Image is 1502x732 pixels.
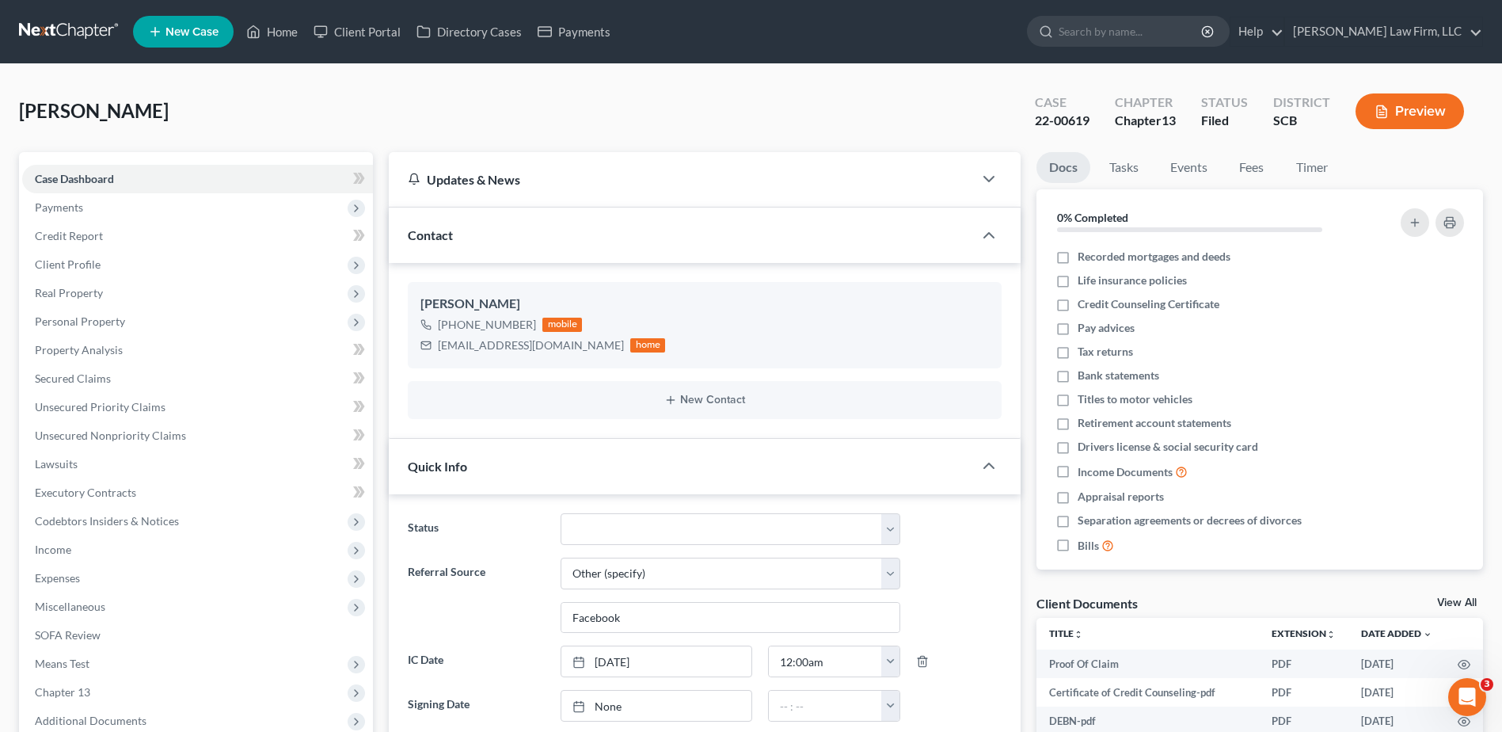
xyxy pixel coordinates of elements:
span: Payments [35,200,83,214]
a: Payments [530,17,618,46]
span: Unsecured Nonpriority Claims [35,429,186,442]
span: SOFA Review [35,628,101,642]
a: Secured Claims [22,364,373,393]
a: [DATE] [561,646,751,677]
a: Credit Report [22,222,373,250]
span: Lawsuits [35,457,78,471]
span: Recorded mortgages and deeds [1078,249,1230,265]
span: Personal Property [35,315,125,328]
a: Unsecured Nonpriority Claims [22,421,373,450]
td: Proof Of Claim [1036,650,1259,678]
label: IC Date [400,646,552,677]
label: Signing Date [400,690,552,722]
span: Retirement account statements [1078,415,1231,431]
a: Docs [1036,152,1090,183]
a: View All [1437,597,1477,608]
input: -- : -- [769,646,882,677]
span: New Case [165,26,219,38]
span: Unsecured Priority Claims [35,400,165,414]
span: Means Test [35,657,89,670]
div: District [1273,93,1330,112]
button: New Contact [420,394,989,406]
span: Secured Claims [35,372,111,385]
a: Executory Contracts [22,478,373,507]
button: Preview [1356,93,1464,129]
div: mobile [542,318,582,332]
div: Status [1201,93,1248,112]
i: unfold_more [1074,630,1083,639]
a: Unsecured Priority Claims [22,393,373,421]
label: Referral Source [400,558,552,634]
input: Search by name... [1059,17,1204,46]
a: Lawsuits [22,450,373,478]
span: Drivers license & social security card [1078,439,1258,455]
span: Titles to motor vehicles [1078,391,1192,407]
a: Tasks [1097,152,1151,183]
span: Additional Documents [35,714,146,727]
a: Fees [1226,152,1277,183]
a: Extensionunfold_more [1272,627,1336,639]
label: Status [400,513,552,545]
div: Chapter [1115,112,1176,130]
strong: 0% Completed [1057,211,1128,224]
span: Codebtors Insiders & Notices [35,514,179,528]
td: Certificate of Credit Counseling-pdf [1036,678,1259,707]
a: Date Added expand_more [1361,627,1432,639]
span: Case Dashboard [35,172,114,185]
i: expand_more [1423,630,1432,639]
span: Credit Counseling Certificate [1078,296,1219,312]
span: Property Analysis [35,343,123,356]
div: Case [1035,93,1089,112]
div: [PERSON_NAME] [420,295,989,314]
span: Pay advices [1078,320,1135,336]
span: Tax returns [1078,344,1133,360]
input: -- : -- [769,691,882,721]
a: Case Dashboard [22,165,373,193]
span: Appraisal reports [1078,489,1164,505]
td: PDF [1259,650,1348,678]
span: Credit Report [35,229,103,242]
iframe: Intercom live chat [1448,678,1486,716]
i: unfold_more [1326,630,1336,639]
span: [PERSON_NAME] [19,99,169,122]
a: Client Portal [306,17,409,46]
span: 13 [1162,112,1176,128]
a: Timer [1283,152,1340,183]
a: Directory Cases [409,17,530,46]
span: Quick Info [408,459,467,474]
span: Separation agreements or decrees of divorces [1078,513,1302,528]
div: Filed [1201,112,1248,130]
span: Life insurance policies [1078,273,1187,288]
a: Help [1230,17,1283,46]
span: Bank statements [1078,368,1159,383]
div: 22-00619 [1035,112,1089,130]
span: Income [35,543,71,556]
div: Updates & News [408,171,954,188]
a: Property Analysis [22,336,373,364]
td: PDF [1259,678,1348,707]
td: [DATE] [1348,650,1445,678]
a: SOFA Review [22,621,373,650]
a: [PERSON_NAME] Law Firm, LLC [1285,17,1482,46]
span: Executory Contracts [35,486,136,499]
div: home [630,338,665,353]
div: Client Documents [1036,595,1138,612]
a: Titleunfold_more [1049,627,1083,639]
a: Home [238,17,306,46]
div: SCB [1273,112,1330,130]
a: Events [1158,152,1220,183]
span: Expenses [35,571,80,585]
td: [DATE] [1348,678,1445,707]
input: Other Referral Source [561,603,899,633]
span: Chapter 13 [35,685,90,699]
span: Income Documents [1078,464,1173,480]
span: Client Profile [35,257,101,271]
div: [EMAIL_ADDRESS][DOMAIN_NAME] [438,337,624,353]
span: Contact [408,227,453,242]
span: Bills [1078,538,1099,554]
span: Real Property [35,286,103,299]
span: 3 [1481,678,1493,691]
div: [PHONE_NUMBER] [438,317,536,333]
span: Miscellaneous [35,600,105,613]
div: Chapter [1115,93,1176,112]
